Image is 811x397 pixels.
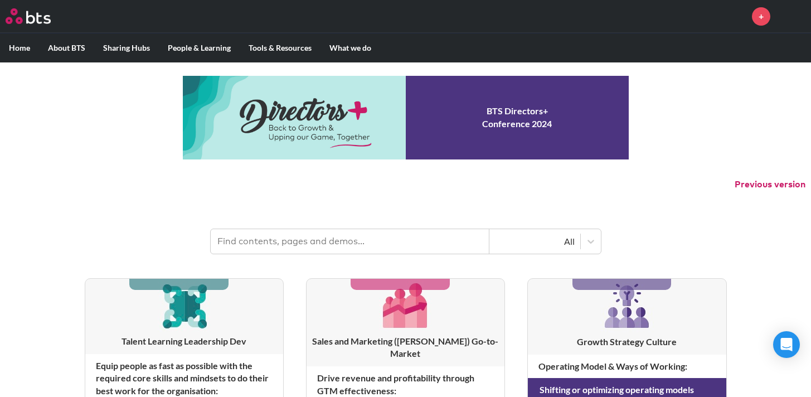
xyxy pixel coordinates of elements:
[735,178,805,191] button: Previous version
[6,8,71,24] a: Go home
[39,33,94,62] label: About BTS
[307,335,504,360] h3: Sales and Marketing ([PERSON_NAME]) Go-to-Market
[600,279,654,332] img: [object Object]
[495,235,575,248] div: All
[6,8,51,24] img: BTS Logo
[528,355,726,378] h4: Operating Model & Ways of Working :
[320,33,380,62] label: What we do
[159,33,240,62] label: People & Learning
[773,331,800,358] div: Open Intercom Messenger
[94,33,159,62] label: Sharing Hubs
[752,7,770,26] a: +
[183,76,629,159] a: Conference 2024
[779,3,805,30] a: Profile
[240,33,320,62] label: Tools & Resources
[85,335,283,347] h3: Talent Learning Leadership Dev
[158,279,211,332] img: [object Object]
[379,279,432,332] img: [object Object]
[779,3,805,30] img: Vanessa Lin
[528,336,726,348] h3: Growth Strategy Culture
[211,229,489,254] input: Find contents, pages and demos...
